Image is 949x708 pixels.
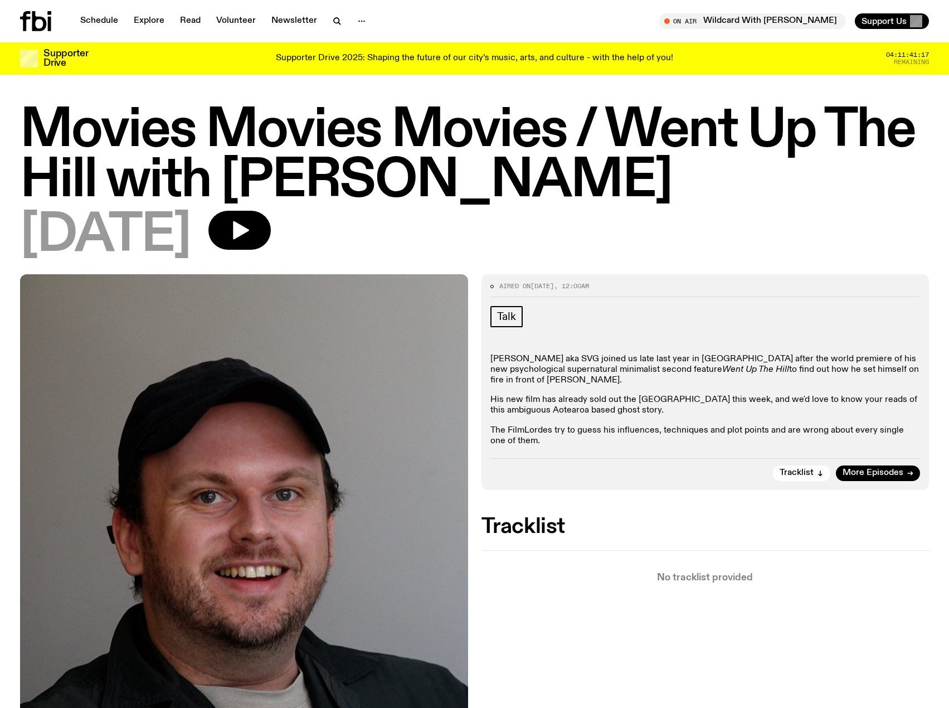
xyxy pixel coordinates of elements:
[554,282,589,290] span: , 12:00am
[490,395,921,416] p: His new film has already sold out the [GEOGRAPHIC_DATA] this week, and we'd love to know your rea...
[173,13,207,29] a: Read
[773,465,830,481] button: Tracklist
[886,52,929,58] span: 04:11:41:17
[74,13,125,29] a: Schedule
[481,573,929,583] p: No tracklist provided
[843,469,903,477] span: More Episodes
[210,13,262,29] a: Volunteer
[722,365,789,374] em: Went Up The Hill
[20,211,191,261] span: [DATE]
[490,306,523,327] a: Talk
[499,282,531,290] span: Aired on
[862,16,907,26] span: Support Us
[497,311,516,323] span: Talk
[780,469,814,477] span: Tracklist
[836,465,920,481] a: More Episodes
[490,354,921,386] p: [PERSON_NAME] aka SVG joined us late last year in [GEOGRAPHIC_DATA] after the world premiere of h...
[265,13,324,29] a: Newsletter
[127,13,171,29] a: Explore
[43,49,88,68] h3: Supporter Drive
[531,282,554,290] span: [DATE]
[481,517,929,537] h2: Tracklist
[276,54,673,64] p: Supporter Drive 2025: Shaping the future of our city’s music, arts, and culture - with the help o...
[490,425,921,447] p: The FilmLordes try to guess his influences, techniques and plot points and are wrong about every ...
[659,13,846,29] button: On AirWildcard With [PERSON_NAME]
[20,106,929,206] h1: Movies Movies Movies / Went Up The Hill with [PERSON_NAME]
[894,59,929,65] span: Remaining
[855,13,929,29] button: Support Us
